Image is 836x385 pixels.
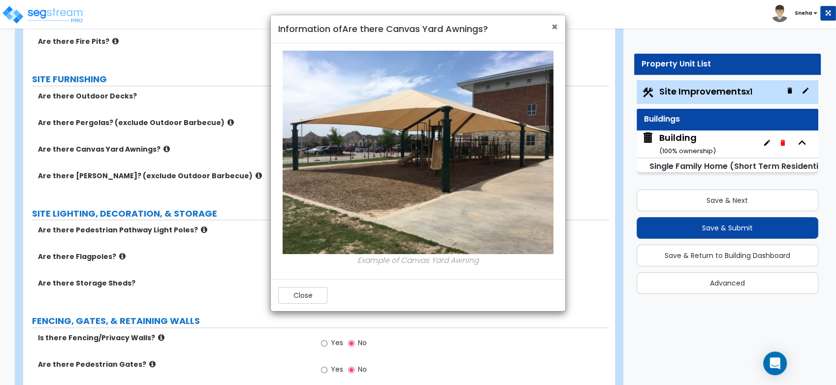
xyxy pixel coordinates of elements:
h4: Information of Are there Canvas Yard Awnings? [278,23,558,35]
button: Close [278,287,327,304]
div: Open Intercom Messenger [763,352,787,375]
button: Close [551,22,558,32]
img: 1.jpg [283,51,553,254]
i: Example of Canvas Yard Awning [357,255,479,265]
span: × [551,20,558,34]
